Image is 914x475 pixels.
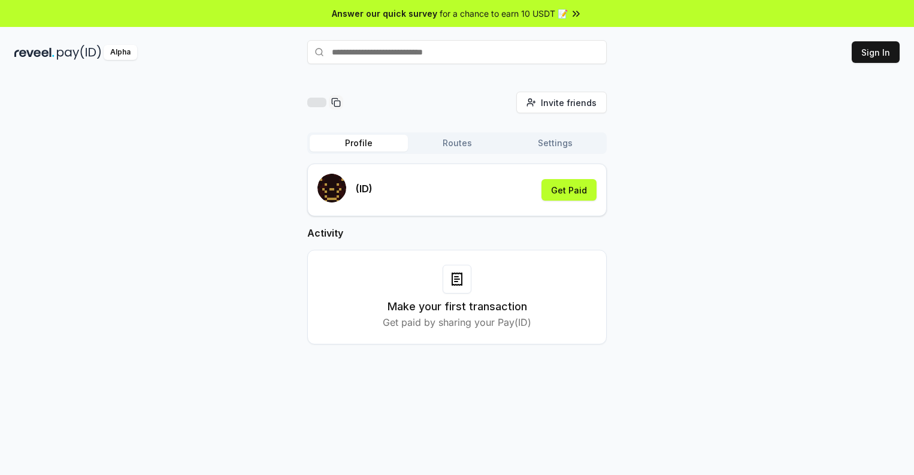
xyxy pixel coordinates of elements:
button: Sign In [852,41,900,63]
div: Alpha [104,45,137,60]
button: Settings [506,135,604,152]
span: Answer our quick survey [332,7,437,20]
span: for a chance to earn 10 USDT 📝 [440,7,568,20]
button: Routes [408,135,506,152]
button: Get Paid [541,179,597,201]
span: Invite friends [541,96,597,109]
button: Invite friends [516,92,607,113]
img: reveel_dark [14,45,55,60]
img: pay_id [57,45,101,60]
p: (ID) [356,181,373,196]
h3: Make your first transaction [388,298,527,315]
button: Profile [310,135,408,152]
p: Get paid by sharing your Pay(ID) [383,315,531,329]
h2: Activity [307,226,607,240]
